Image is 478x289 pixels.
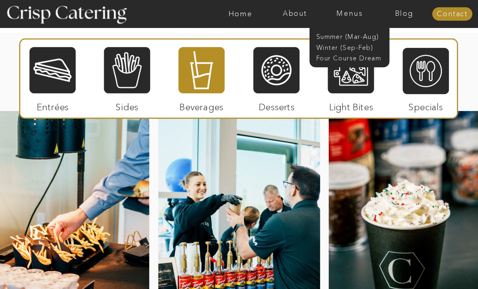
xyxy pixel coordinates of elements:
iframe: podium webchat widget bubble [397,248,478,289]
a: Menus [322,10,377,18]
p: Desserts [250,93,303,116]
a: Four Course Dream [316,54,388,62]
iframe: podium webchat widget prompt [340,161,478,259]
a: About [268,10,322,18]
p: Light Bites [324,93,378,116]
a: Blog [377,10,431,18]
p: Beverages [175,93,228,116]
p: Specials [399,93,452,116]
a: Home [213,10,268,18]
a: Contact [432,11,472,19]
p: Sides [100,93,154,116]
p: Entrées [26,93,79,116]
a: Winter (Sep-Feb) [316,43,382,51]
a: Summer (Mar-Aug) [316,32,388,40]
